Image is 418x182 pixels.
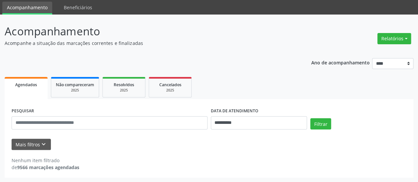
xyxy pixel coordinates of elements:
[211,106,258,116] label: DATA DE ATENDIMENTO
[56,82,94,88] span: Não compareceram
[107,88,140,93] div: 2025
[5,23,291,40] p: Acompanhamento
[114,82,134,88] span: Resolvidos
[56,88,94,93] div: 2025
[159,82,181,88] span: Cancelados
[5,40,291,47] p: Acompanhe a situação das marcações correntes e finalizadas
[12,164,79,171] div: de
[310,118,331,129] button: Filtrar
[154,88,187,93] div: 2025
[17,164,79,170] strong: 9566 marcações agendadas
[15,82,37,88] span: Agendados
[40,141,47,148] i: keyboard_arrow_down
[2,2,52,15] a: Acompanhamento
[311,58,370,66] p: Ano de acompanhamento
[59,2,97,13] a: Beneficiários
[12,106,34,116] label: PESQUISAR
[377,33,411,44] button: Relatórios
[12,157,79,164] div: Nenhum item filtrado
[12,139,51,150] button: Mais filtroskeyboard_arrow_down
